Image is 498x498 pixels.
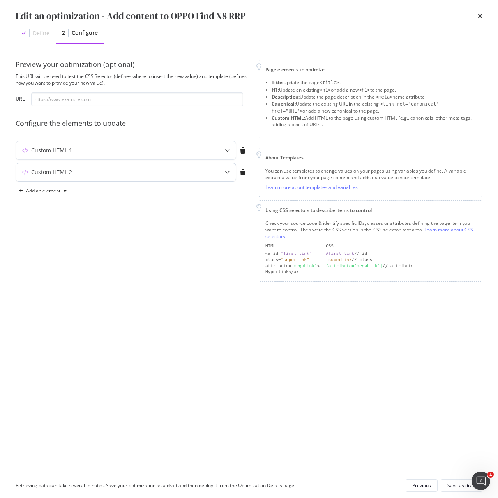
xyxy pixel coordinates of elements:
div: Edit an optimization - Add content to OPPO Find X8 RRP [16,9,246,23]
li: Update the page description in the name attribute [272,94,476,101]
strong: Canonical: [272,101,296,107]
div: Configure [72,29,98,37]
span: <h1> [359,87,370,93]
div: Configure the elements to update [16,118,249,129]
button: Save as draft [441,479,482,492]
div: Add an element [26,189,60,193]
input: https://www.example.com [31,92,243,106]
div: "megaLink" [291,263,317,268]
span: <h1> [320,87,331,93]
div: // class [326,257,476,263]
iframe: Intercom live chat [472,472,490,490]
div: Preview your optimization (optional) [16,60,249,70]
div: About Templates [265,154,476,161]
li: Add HTML to the page using custom HTML (e.g., canonicals, other meta tags, adding a block of URLs). [272,115,476,128]
li: Update the page . [272,79,476,86]
div: // attribute [326,263,476,269]
div: Custom HTML 2 [31,168,72,176]
li: Update the existing URL in the existing or add a new canonical to the page. [272,101,476,115]
div: Hyperlink</a> [265,269,320,275]
span: 1 [487,472,494,478]
span: <title> [320,80,339,85]
a: Learn more about CSS selectors [265,226,473,240]
div: Define [33,29,49,37]
div: "superLink" [281,257,309,262]
div: <a id= [265,251,320,257]
div: This URL will be used to test the CSS Selector (defines where to insert the new value) and templa... [16,73,249,86]
strong: Title: [272,79,283,86]
div: .superLink [326,257,351,262]
div: [attribute='megaLink'] [326,263,383,268]
div: HTML [265,243,320,249]
div: Retrieving data can take several minutes. Save your optimization as a draft and then deploy it fr... [16,482,295,489]
div: #first-link [326,251,354,256]
div: 2 [62,29,65,37]
div: // id [326,251,476,257]
div: attribute= > [265,263,320,269]
div: Check your source code & identify specific IDs, classes or attributes defining the page item you ... [265,220,476,240]
strong: Custom HTML: [272,115,305,121]
div: Custom HTML 1 [31,147,72,154]
div: times [478,9,482,23]
div: Previous [412,482,431,489]
label: URL [16,95,25,104]
button: Add an element [16,185,70,197]
div: CSS [326,243,476,249]
div: You can use templates to change values on your pages using variables you define. A variable extra... [265,168,476,181]
span: <meta> [376,94,392,100]
strong: H1: [272,87,279,93]
div: "first-link" [281,251,312,256]
div: Using CSS selectors to describe items to control [265,207,476,214]
div: class= [265,257,320,263]
div: Page elements to optimize [265,66,476,73]
button: Previous [406,479,438,492]
strong: Description: [272,94,300,100]
a: Learn more about templates and variables [265,184,358,191]
li: Update an existing or add a new to the page. [272,87,476,94]
div: Save as draft [447,482,476,489]
span: <link rel="canonical" href="URL"> [272,101,439,114]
